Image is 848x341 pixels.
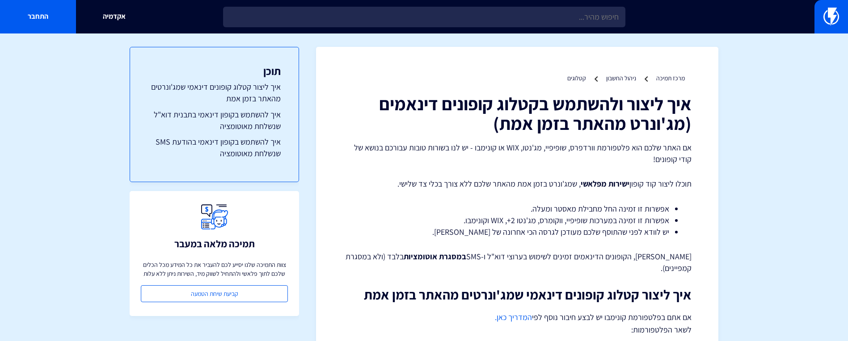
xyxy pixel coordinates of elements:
[365,226,669,238] li: יש לוודא לפני שהתוסף שלכם מעודכן לגרסה הכי אחרונה של [PERSON_NAME].
[343,251,692,274] p: [PERSON_NAME], הקופונים הדינאמים זמינים לשימוש בערוצי דוא"ל ו-SMS בלבד (ולא במסגרת קמפיינים).
[343,142,692,165] p: אם האתר שלכם הוא פלטפורמת וורדפרס, שופיפיי, מג'נטו, WIX או קונימבו - יש לנו בשורות טובות עבורכם ב...
[581,179,629,189] strong: ישירות מפלאשי
[343,287,692,302] h2: איך ליצור קטלוג קופונים דינאמי שמג'ונרטים מהאתר בזמן אמת
[223,7,625,27] input: חיפוש מהיר...
[343,94,692,133] h1: איך ליצור ולהשתמש בקטלוג קופונים דינאמים (מג'ונרט מהאתר בזמן אמת)
[148,81,281,104] a: איך ליצור קטלוג קופונים דינאמי שמג'ונרטים מהאתר בזמן אמת
[656,74,685,82] a: מרכז תמיכה
[148,136,281,159] a: איך להשתמש בקופון דינאמי בהודעת SMS שנשלחת מאוטומציה
[343,311,692,336] p: אם אתם בפלטפורמת קונימבו יש לבצע חיבור נוסף לפי לשאר הפלטפורמות:
[365,203,669,215] li: אפשרות זו זמינה החל מחבילת מאסטר ומעלה.
[365,215,669,226] li: אפשרות זו זמינה במערכות שופיפיי, ווקומרס, מג'נטו 2+, WIX וקונימבו.
[495,312,532,322] a: המדריך כאן.
[141,260,288,278] p: צוות התמיכה שלנו יסייע לכם להעביר את כל המידע מכל הכלים שלכם לתוך פלאשי ולהתחיל לשווק מיד, השירות...
[439,251,466,262] strong: במסגרת
[148,65,281,77] h3: תוכן
[343,178,692,190] p: תוכלו ליצור קוד קופון , שמג'ונרט בזמן אמת מהאתר שלכם ללא צורך בכלי צד שלישי.
[141,285,288,302] a: קביעת שיחת הטמעה
[404,251,437,262] strong: אוטומציות
[567,74,586,82] a: קטלוגים
[606,74,636,82] a: ניהול החשבון
[148,109,281,132] a: איך להשתמש בקופון דינאמי בתבנית דוא"ל שנשלחת מאוטומציה
[174,238,255,249] h3: תמיכה מלאה במעבר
